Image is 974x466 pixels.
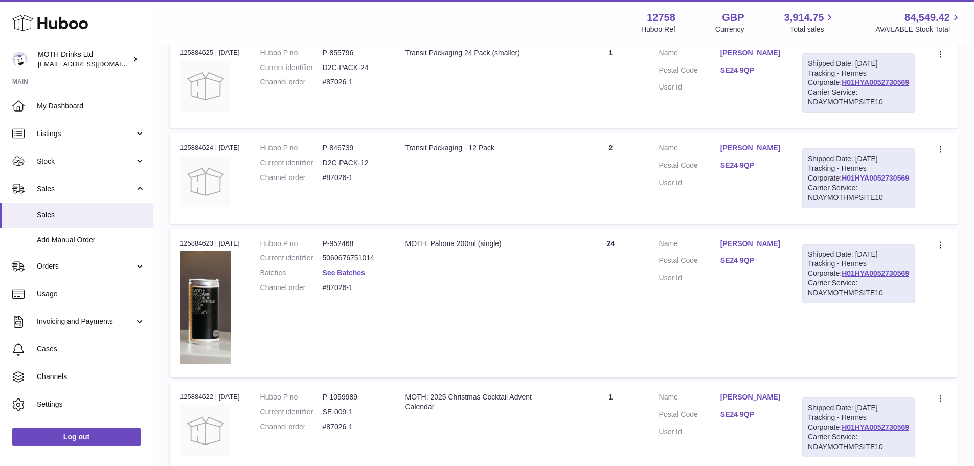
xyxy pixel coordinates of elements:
img: no-photo.jpg [180,156,231,207]
div: Huboo Ref [641,25,675,34]
dt: Huboo P no [260,392,323,402]
div: MOTH Drinks Ltd [38,50,130,69]
div: Carrier Service: NDAYMOTHMPSITE10 [808,432,909,452]
a: [PERSON_NAME] [720,239,782,249]
dd: D2C-PACK-12 [323,158,385,168]
a: [PERSON_NAME] [720,48,782,58]
a: Log out [12,428,141,446]
span: Channels [37,372,145,382]
span: 3,914.75 [784,11,824,25]
td: 2 [573,133,648,223]
dt: Name [659,239,720,251]
dt: Channel order [260,173,323,183]
img: 127581729090972.png [180,251,231,364]
div: Tracking - Hermes Corporate: [802,397,915,457]
span: [EMAIL_ADDRESS][DOMAIN_NAME] [38,60,150,68]
dt: Postal Code [659,65,720,78]
dt: Current identifier [260,158,323,168]
dt: User Id [659,273,720,283]
dd: #87026-1 [323,173,385,183]
span: My Dashboard [37,101,145,111]
a: 84,549.42 AVAILABLE Stock Total [875,11,962,34]
div: Carrier Service: NDAYMOTHMPSITE10 [808,87,909,107]
td: 24 [573,229,648,378]
td: 1 [573,38,648,128]
dt: Batches [260,268,323,278]
dt: User Id [659,427,720,437]
div: Shipped Date: [DATE] [808,59,909,69]
div: Tracking - Hermes Corporate: [802,53,915,113]
div: 125884625 | [DATE] [180,48,240,57]
img: internalAdmin-12758@internal.huboo.com [12,52,28,67]
div: Tracking - Hermes Corporate: [802,244,915,303]
span: Orders [37,261,134,271]
dt: Current identifier [260,253,323,263]
div: MOTH: Paloma 200ml (single) [405,239,562,249]
dt: Name [659,143,720,156]
span: Settings [37,400,145,409]
div: Carrier Service: NDAYMOTHMPSITE10 [808,278,909,298]
dd: P-855796 [323,48,385,58]
dt: Channel order [260,77,323,87]
dt: Current identifier [260,407,323,417]
dd: 5060676751014 [323,253,385,263]
dt: Huboo P no [260,143,323,153]
a: SE24 9QP [720,161,782,170]
dt: Channel order [260,422,323,432]
dd: D2C-PACK-24 [323,63,385,73]
div: MOTH: 2025 Christmas Cocktail Advent Calendar [405,392,562,412]
dd: P-952468 [323,239,385,249]
span: Stock [37,157,134,166]
span: Total sales [790,25,835,34]
img: no-photo.jpg [180,60,231,112]
dt: Current identifier [260,63,323,73]
dt: Huboo P no [260,48,323,58]
a: H01HYA0052730569 [842,174,909,182]
span: Add Manual Order [37,235,145,245]
span: Sales [37,184,134,194]
dd: SE-009-1 [323,407,385,417]
a: H01HYA0052730569 [842,423,909,431]
dd: #87026-1 [323,77,385,87]
dt: Name [659,392,720,405]
div: 125884624 | [DATE] [180,143,240,152]
dd: #87026-1 [323,283,385,293]
dt: Postal Code [659,161,720,173]
dt: Channel order [260,283,323,293]
div: Transit Packaging - 12 Pack [405,143,562,153]
dt: Name [659,48,720,60]
div: Currency [715,25,744,34]
span: Sales [37,210,145,220]
div: Shipped Date: [DATE] [808,250,909,259]
a: H01HYA0052730569 [842,269,909,277]
div: Shipped Date: [DATE] [808,403,909,413]
a: SE24 9QP [720,256,782,265]
a: SE24 9QP [720,65,782,75]
strong: 12758 [647,11,675,25]
a: See Batches [323,269,365,277]
a: [PERSON_NAME] [720,392,782,402]
img: no-photo.jpg [180,405,231,456]
span: 84,549.42 [904,11,950,25]
span: AVAILABLE Stock Total [875,25,962,34]
div: Tracking - Hermes Corporate: [802,148,915,208]
dt: User Id [659,82,720,92]
dt: Postal Code [659,256,720,268]
div: 125884623 | [DATE] [180,239,240,248]
span: Usage [37,289,145,299]
a: SE24 9QP [720,410,782,419]
dt: Postal Code [659,410,720,422]
span: Invoicing and Payments [37,317,134,326]
a: 3,914.75 Total sales [784,11,836,34]
dt: Huboo P no [260,239,323,249]
div: 125884622 | [DATE] [180,392,240,402]
dd: P-846739 [323,143,385,153]
a: [PERSON_NAME] [720,143,782,153]
dd: #87026-1 [323,422,385,432]
dd: P-1059989 [323,392,385,402]
div: Carrier Service: NDAYMOTHMPSITE10 [808,183,909,203]
span: Cases [37,344,145,354]
strong: GBP [722,11,744,25]
div: Shipped Date: [DATE] [808,154,909,164]
span: Listings [37,129,134,139]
